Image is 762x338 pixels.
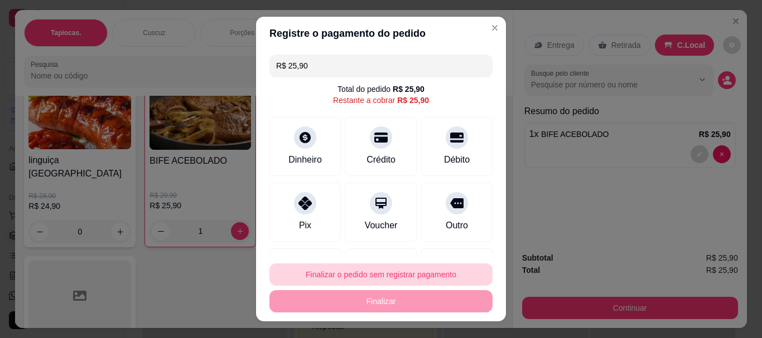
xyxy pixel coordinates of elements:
div: Voucher [365,219,398,232]
div: R$ 25,90 [397,95,429,106]
div: Débito [444,153,470,166]
button: Finalizar o pedido sem registrar pagamento [269,263,493,286]
div: Pix [299,219,311,232]
div: Total do pedido [337,84,425,95]
div: Crédito [366,153,396,166]
div: R$ 25,90 [393,84,425,95]
button: Close [486,19,504,37]
input: Ex.: hambúrguer de cordeiro [276,55,486,77]
div: Restante a cobrar [333,95,429,106]
div: Outro [446,219,468,232]
div: Dinheiro [288,153,322,166]
header: Registre o pagamento do pedido [256,17,506,50]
